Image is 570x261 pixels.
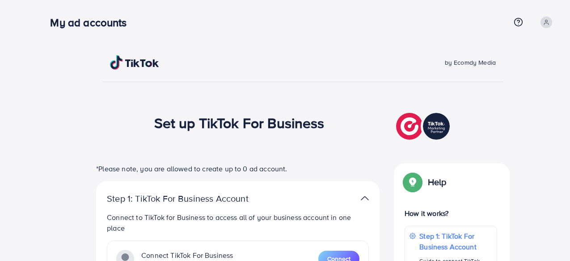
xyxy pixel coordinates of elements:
[405,208,497,219] p: How it works?
[361,192,369,205] img: TikTok partner
[107,193,277,204] p: Step 1: TikTok For Business Account
[428,177,447,187] p: Help
[110,55,159,70] img: TikTok
[96,163,380,174] p: *Please note, you are allowed to create up to 0 ad account.
[396,111,452,142] img: TikTok partner
[405,174,421,190] img: Popup guide
[154,114,325,131] h1: Set up TikTok For Business
[50,16,134,29] h3: My ad accounts
[445,58,496,67] span: by Ecomdy Media
[419,231,492,252] p: Step 1: TikTok For Business Account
